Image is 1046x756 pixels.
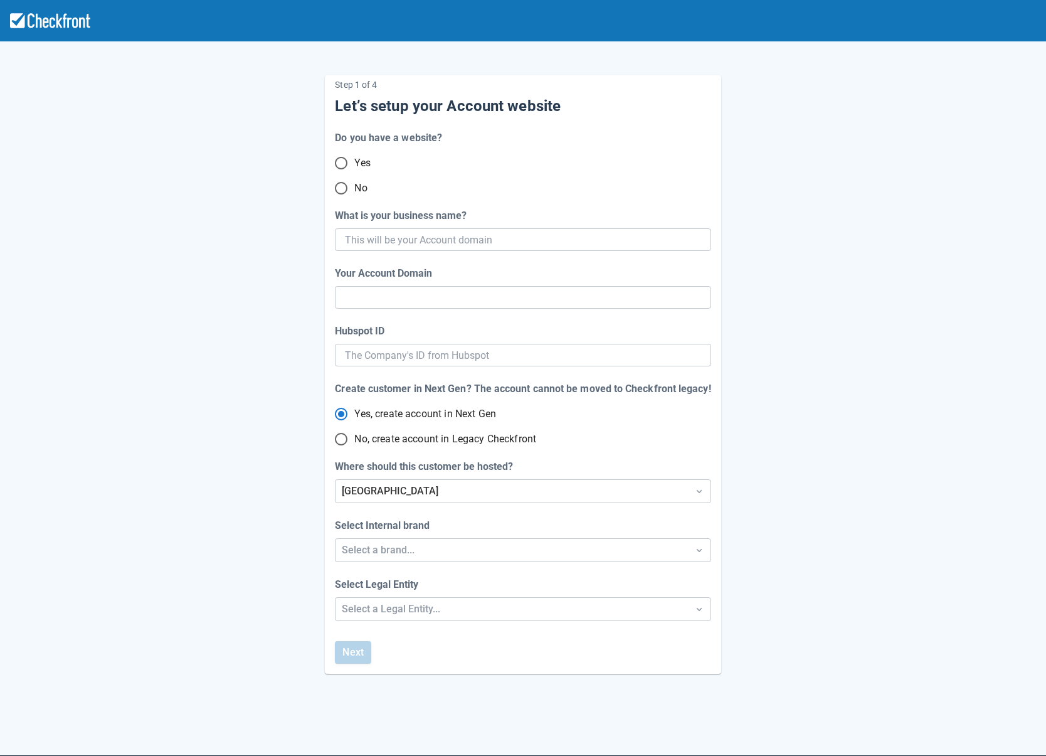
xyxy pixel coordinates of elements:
div: Do you have a website? [335,130,442,146]
span: Dropdown icon [693,544,705,556]
span: Dropdown icon [693,485,705,498]
input: The Company's ID from Hubspot [345,344,700,366]
label: Select Internal brand [335,518,435,533]
span: Yes, create account in Next Gen [354,407,496,422]
p: Step 1 of 4 [335,75,711,94]
iframe: Chat Widget [983,696,1046,756]
div: Select a Legal Entity... [342,602,681,617]
div: Create customer in Next Gen? The account cannot be moved to Checkfront legacy! [335,381,711,397]
label: Hubspot ID [335,324,389,339]
label: Select Legal Entity [335,577,423,592]
h5: Let’s setup your Account website [335,97,711,115]
label: What is your business name? [335,208,472,223]
label: Where should this customer be hosted? [335,459,518,474]
input: This will be your Account domain [345,228,698,251]
span: No [354,181,367,196]
span: Yes [354,156,370,171]
span: Dropdown icon [693,603,705,615]
span: No, create account in Legacy Checkfront [354,432,536,447]
div: Select a brand... [342,543,681,558]
div: [GEOGRAPHIC_DATA] [342,484,681,499]
label: Your Account Domain [335,266,437,281]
